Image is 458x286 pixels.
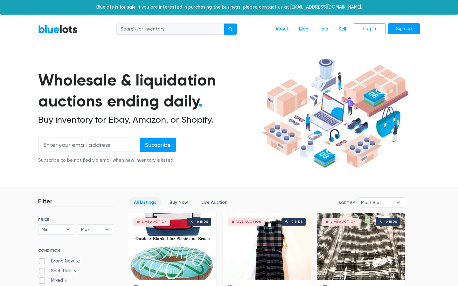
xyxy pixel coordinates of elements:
[61,225,75,234] b: ▾
[38,268,78,275] label: Shelf Pulls
[294,23,314,35] a: Blog
[81,225,102,234] span: Max
[73,269,78,274] span: 9
[38,197,52,205] h3: Filter
[314,23,333,35] a: Help
[38,157,176,164] div: Subscribe to be notified via email when new inventory is listed.
[333,23,351,35] a: Sell
[338,200,355,206] label: Sort By
[74,259,82,264] span: 62
[38,24,78,34] a: BlueLots
[38,114,260,125] h2: Buy inventory for Ebay, Amazon, or Shopify.
[270,23,294,35] a: About
[317,213,405,280] a: Live Auction 0 bids
[236,220,261,223] div: Live Auction
[388,23,420,35] a: Sign Up
[101,225,114,234] b: ▾
[386,220,397,223] div: 0 bids
[196,197,233,207] a: Live Auction
[38,217,114,222] h6: PRICE
[140,138,176,152] input: Subscribe
[63,279,69,284] span: 6
[42,225,63,234] span: Min
[164,197,193,207] a: Buy Now
[128,197,162,207] a: All Listings
[392,198,405,207] b: ▾
[260,56,410,171] img: hero-ee84e7d0318cb26816c560f6b4441b76977f77a177738b4e94f68c95b2b83dbb.png
[361,198,393,207] span: Most Bids
[197,220,208,223] div: 0 bids
[354,23,385,35] a: Log In
[331,220,356,223] div: Live Auction
[198,92,203,111] span: .
[223,213,311,280] a: Live Auction 0 bids
[291,220,303,223] div: 0 bids
[38,138,140,152] input: Enter your email address
[38,70,260,112] h1: Wholesale & liquidation auctions ending daily
[38,248,114,255] h6: CONDITION
[128,213,216,280] a: Live Auction 0 bids
[38,258,82,265] label: Brand New
[38,277,69,284] label: Mixed
[116,24,225,35] input: Search for inventory
[142,220,167,223] div: Live Auction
